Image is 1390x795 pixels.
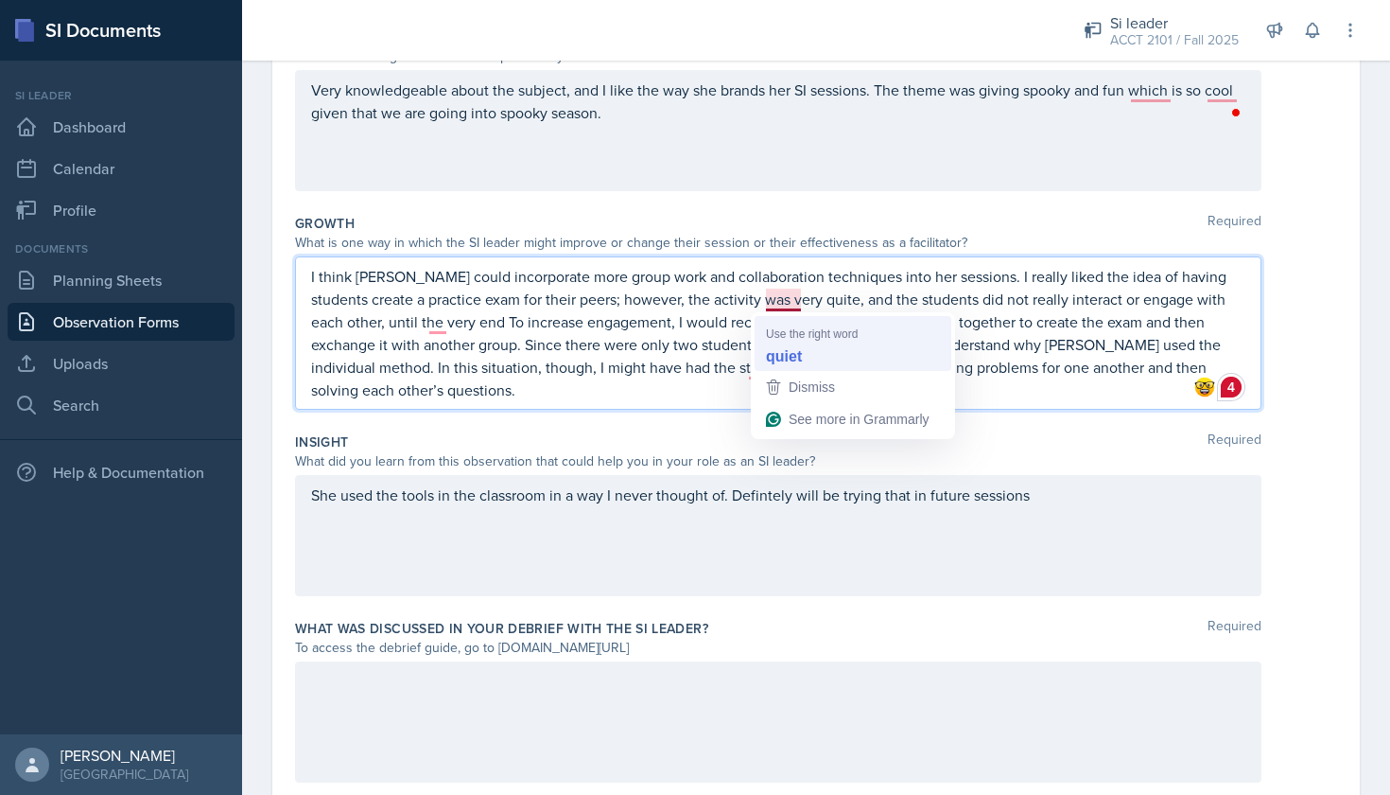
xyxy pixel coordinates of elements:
label: Insight [295,433,348,451]
p: She used the tools in the classroom in a way I never thought of. Defintely will be trying that in... [311,484,1245,506]
div: ACCT 2101 / Fall 2025 [1110,30,1239,50]
a: Search [8,386,235,424]
a: Uploads [8,344,235,382]
label: What was discussed in your debrief with the SI Leader? [295,619,708,638]
span: Required [1208,433,1261,451]
a: Dashboard [8,108,235,146]
div: Si leader [1110,11,1239,34]
span: Required [1208,619,1261,638]
a: Profile [8,191,235,229]
div: To access the debrief guide, go to [DOMAIN_NAME][URL] [295,638,1261,658]
span: Required [1208,214,1261,233]
div: What did you learn from this observation that could help you in your role as an SI leader? [295,451,1261,471]
div: What is one way in which the SI leader might improve or change their session or their effectivene... [295,233,1261,253]
p: I think [PERSON_NAME] could incorporate more group work and collaboration techniques into her ses... [311,265,1245,401]
a: Calendar [8,150,235,187]
div: Si leader [8,87,235,104]
div: [GEOGRAPHIC_DATA] [61,765,188,784]
div: [PERSON_NAME] [61,746,188,765]
p: Very knowledgeable about the subject, and I like the way she brands her SI sessions. The theme wa... [311,79,1245,124]
a: Observation Forms [8,303,235,341]
label: Growth [295,214,355,233]
a: Planning Sheets [8,261,235,299]
div: Help & Documentation [8,453,235,491]
div: Documents [8,240,235,257]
